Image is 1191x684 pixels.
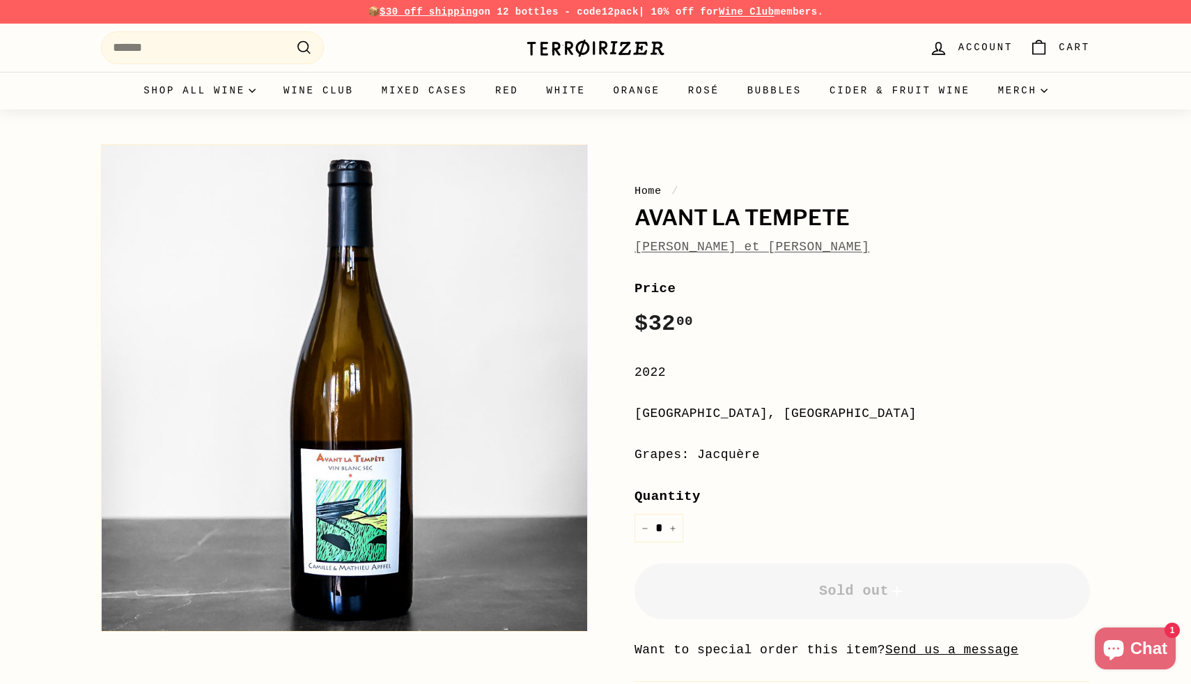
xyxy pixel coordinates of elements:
a: [PERSON_NAME] et [PERSON_NAME] [635,240,870,254]
li: Want to special order this item? [635,640,1090,660]
a: Bubbles [733,72,816,109]
div: [GEOGRAPHIC_DATA], [GEOGRAPHIC_DATA] [635,404,1090,424]
span: Cart [1059,40,1090,55]
div: Primary [73,72,1118,109]
a: Cart [1021,27,1098,68]
a: Rosé [674,72,733,109]
nav: breadcrumbs [635,183,1090,199]
h1: Avant La Tempete [635,206,1090,230]
span: $32 [635,311,693,337]
button: Reduce item quantity by one [635,514,655,542]
a: Home [635,185,662,197]
span: / [668,185,682,197]
img: Avant La Tempete [102,145,587,631]
a: White [533,72,600,109]
p: 📦 on 12 bottles - code | 10% off for members. [101,4,1090,20]
a: Red [481,72,533,109]
span: $30 off shipping [380,6,478,17]
button: Increase item quantity by one [662,514,683,542]
label: Quantity [635,486,1090,507]
a: Wine Club [270,72,368,109]
span: Account [958,40,1013,55]
summary: Merch [984,72,1061,109]
span: Sold out [819,583,905,599]
a: Send us a message [885,643,1018,657]
inbox-online-store-chat: Shopify online store chat [1091,628,1180,673]
div: Grapes: Jacquère [635,445,1090,465]
a: Orange [600,72,674,109]
a: Mixed Cases [368,72,481,109]
strong: 12pack [602,6,639,17]
sup: 00 [676,314,693,329]
a: Wine Club [719,6,774,17]
a: Account [921,27,1021,68]
input: quantity [635,514,683,542]
button: Sold out [635,563,1090,619]
summary: Shop all wine [130,72,270,109]
a: Cider & Fruit Wine [816,72,984,109]
div: 2022 [635,363,1090,383]
label: Price [635,278,1090,299]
